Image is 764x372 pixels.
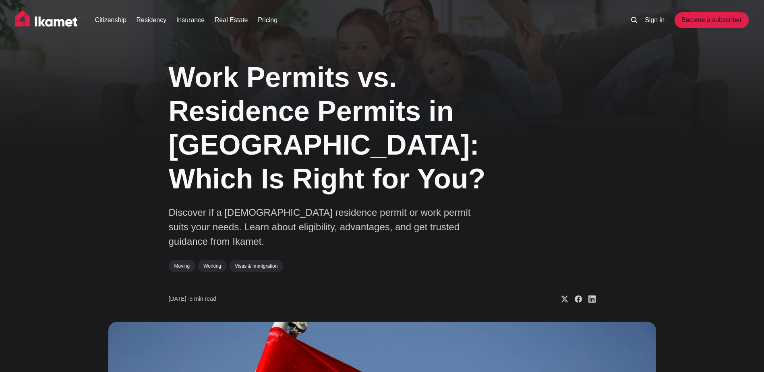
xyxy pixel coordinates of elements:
[95,15,126,25] a: Citizenship
[15,10,81,30] img: Ikamet home
[176,15,205,25] a: Insurance
[215,15,248,25] a: Real Estate
[137,15,167,25] a: Residency
[169,205,491,249] p: Discover if a [DEMOGRAPHIC_DATA] residence permit or work permit suits your needs. Learn about el...
[568,295,582,303] a: Share on Facebook
[198,260,227,272] a: Working
[645,15,665,25] a: Sign in
[555,295,568,303] a: Share on X
[169,60,515,196] h1: Work Permits vs. Residence Permits in [GEOGRAPHIC_DATA]: Which Is Right for You?
[675,12,749,28] a: Become a subscriber
[229,260,283,272] a: Visas & Immigration
[258,15,277,25] a: Pricing
[582,295,596,303] a: Share on Linkedin
[169,260,196,272] a: Moving
[169,296,190,302] span: [DATE] ∙
[169,295,216,303] time: 5 min read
